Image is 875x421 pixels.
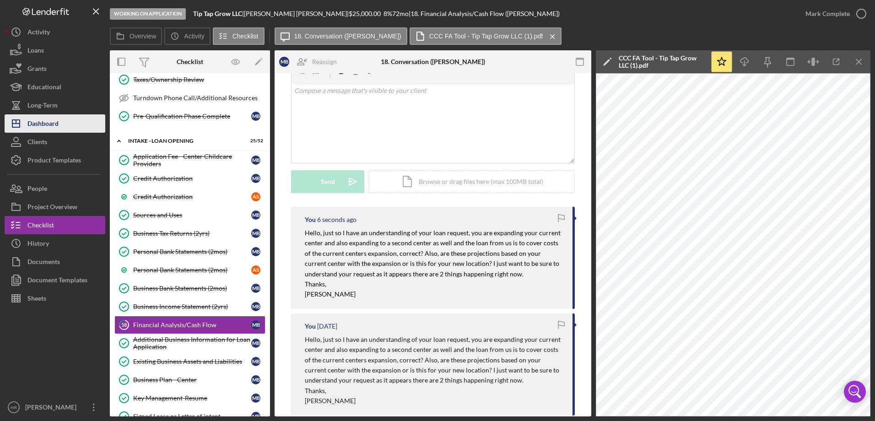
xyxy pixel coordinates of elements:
[114,107,265,125] a: Pre-Qualification Phase CompleteMB
[27,151,81,172] div: Product Templates
[193,10,244,17] div: |
[5,133,105,151] a: Clients
[133,230,251,237] div: Business Tax Returns (2yrs)
[114,243,265,261] a: Personal Bank Statements (2mos)MB
[429,32,543,40] label: CCC FA Tool - Tip Tap Grow LLC (1).pdf
[305,386,563,396] p: Thanks,
[133,303,251,310] div: Business Income Statement (2yrs)
[184,32,204,40] label: Activity
[247,138,263,144] div: 25 / 52
[383,10,392,17] div: 8 %
[844,381,866,403] div: Open Intercom Messenger
[312,53,337,71] div: Reassign
[27,78,61,98] div: Educational
[114,70,265,89] a: Taxes/Ownership Review
[110,27,162,45] button: Overview
[5,216,105,234] a: Checklist
[321,170,335,193] div: Send
[133,321,251,329] div: Financial Analysis/Cash Flow
[27,253,60,273] div: Documents
[27,216,54,237] div: Checklist
[23,398,82,419] div: [PERSON_NAME]
[251,412,260,421] div: M B
[251,156,260,165] div: M B
[133,376,251,383] div: Business Plan - Center
[177,58,203,65] div: Checklist
[381,58,485,65] div: 18. Conversation ([PERSON_NAME])
[5,198,105,216] a: Project Overview
[305,229,562,278] mark: Hello, just so I have an understanding of your loan request, you are expanding your current cente...
[114,297,265,316] a: Business Income Statement (2yrs)MB
[317,216,356,223] time: 2025-08-22 15:23
[349,10,383,17] div: $25,000.00
[114,371,265,389] a: Business Plan - CenterMB
[5,289,105,308] button: Sheets
[133,211,251,219] div: Sources and Uses
[244,10,349,17] div: [PERSON_NAME] [PERSON_NAME] |
[305,323,316,330] div: You
[305,396,563,406] p: [PERSON_NAME]
[317,323,337,330] time: 2025-08-13 19:53
[291,170,364,193] button: Send
[133,175,251,182] div: Credit Authorization
[114,151,265,169] a: Application Fee - Center Childcare ProvidersMB
[11,405,17,410] text: HR
[27,114,59,135] div: Dashboard
[114,352,265,371] a: Existing Business Assets and LiabilitiesMB
[130,32,156,40] label: Overview
[5,253,105,271] button: Documents
[5,41,105,59] a: Loans
[294,32,401,40] label: 18. Conversation ([PERSON_NAME])
[114,188,265,206] a: Credit AuthorizationAS
[164,27,210,45] button: Activity
[305,280,326,288] mark: Thanks,
[114,334,265,352] a: Additional Business Information for Loan ApplicationMB
[114,89,265,107] a: Turndown Phone Call/Additional Resources
[279,57,289,67] div: M B
[27,41,44,62] div: Loans
[114,169,265,188] a: Credit AuthorizationMB
[251,284,260,293] div: M B
[27,96,58,117] div: Long-Term
[232,32,259,40] label: Checklist
[27,23,50,43] div: Activity
[114,206,265,224] a: Sources and UsesMB
[251,247,260,256] div: M B
[5,23,105,41] button: Activity
[5,271,105,289] button: Document Templates
[796,5,870,23] button: Mark Complete
[133,266,251,274] div: Personal Bank Statements (2mos)
[27,179,47,200] div: People
[5,151,105,169] button: Product Templates
[392,10,409,17] div: 72 mo
[251,375,260,384] div: M B
[409,10,560,17] div: | 18. Financial Analysis/Cash Flow ([PERSON_NAME])
[133,193,251,200] div: Credit Authorization
[133,336,251,351] div: Additional Business Information for Loan Application
[133,394,251,402] div: Key Management-Resume
[133,113,251,120] div: Pre-Qualification Phase Complete
[275,53,346,71] button: MBReassign
[114,224,265,243] a: Business Tax Returns (2yrs)MB
[305,216,316,223] div: You
[5,96,105,114] button: Long-Term
[133,76,265,83] div: Taxes/Ownership Review
[410,27,562,45] button: CCC FA Tool - Tip Tap Grow LLC (1).pdf
[114,316,265,334] a: 18Financial Analysis/Cash FlowMB
[110,8,186,20] div: Working on Application
[27,289,46,310] div: Sheets
[251,265,260,275] div: A S
[133,248,251,255] div: Personal Bank Statements (2mos)
[114,389,265,407] a: Key Management-ResumeMB
[251,339,260,348] div: M B
[114,279,265,297] a: Business Bank Statements (2mos)MB
[5,114,105,133] button: Dashboard
[5,398,105,416] button: HR[PERSON_NAME]
[5,78,105,96] button: Educational
[251,210,260,220] div: M B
